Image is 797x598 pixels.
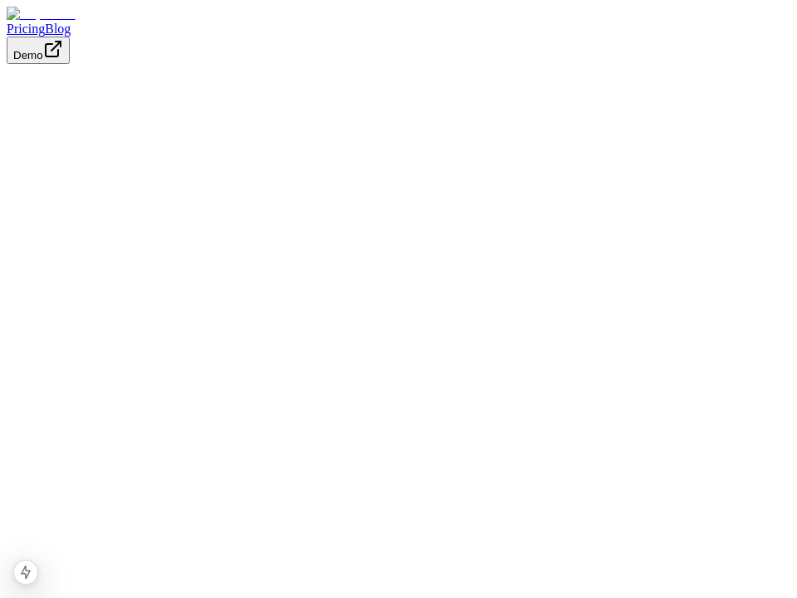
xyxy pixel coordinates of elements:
[7,47,70,61] a: Demo
[45,22,71,36] a: Blog
[7,7,76,22] img: Dopamine
[7,37,70,64] button: Demo
[7,7,790,22] a: Dopamine
[7,22,45,36] a: Pricing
